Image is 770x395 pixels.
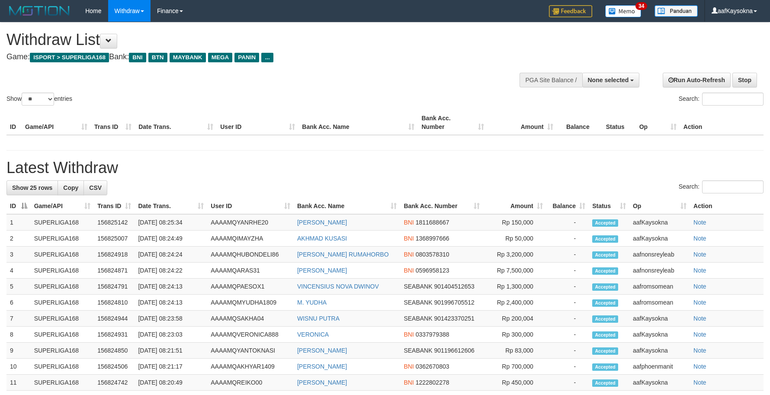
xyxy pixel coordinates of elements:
td: SUPERLIGA168 [31,247,94,263]
th: Op [636,110,680,135]
span: Copy 1368997666 to clipboard [416,235,449,242]
a: Note [693,363,706,370]
span: Show 25 rows [12,184,52,191]
a: Copy [58,180,84,195]
th: Date Trans.: activate to sort column ascending [135,198,207,214]
a: Note [693,379,706,386]
th: Status: activate to sort column ascending [589,198,629,214]
td: 156824791 [94,279,135,295]
span: BTN [148,53,167,62]
span: Copy 901423370251 to clipboard [434,315,474,322]
a: [PERSON_NAME] [297,267,347,274]
td: AAAAMQYANTOKNASI [207,343,294,359]
td: - [546,231,589,247]
a: M. YUDHA [297,299,327,306]
td: 10 [6,359,31,375]
td: AAAAMQYANRHE20 [207,214,294,231]
a: WISNU PUTRA [297,315,340,322]
span: Copy 901404512653 to clipboard [434,283,474,290]
td: 156825007 [94,231,135,247]
td: [DATE] 08:24:13 [135,279,207,295]
img: Button%20Memo.svg [605,5,642,17]
td: SUPERLIGA168 [31,295,94,311]
td: AAAAMQARAS31 [207,263,294,279]
input: Search: [702,93,764,106]
td: 156824810 [94,295,135,311]
td: 3 [6,247,31,263]
a: Show 25 rows [6,180,58,195]
span: 34 [635,2,647,10]
span: Accepted [592,315,618,323]
td: SUPERLIGA168 [31,343,94,359]
td: 4 [6,263,31,279]
th: ID: activate to sort column descending [6,198,31,214]
td: aafphoenmanit [629,359,690,375]
td: 5 [6,279,31,295]
span: ... [261,53,273,62]
th: Bank Acc. Number [418,110,487,135]
td: AAAAMQIMAYZHA [207,231,294,247]
td: Rp 300,000 [483,327,546,343]
td: 9 [6,343,31,359]
td: AAAAMQVERONICA888 [207,327,294,343]
td: Rp 83,000 [483,343,546,359]
span: Accepted [592,283,618,291]
td: 6 [6,295,31,311]
td: aafKaysokna [629,311,690,327]
select: Showentries [22,93,54,106]
td: AAAAMQREIKO00 [207,375,294,391]
input: Search: [702,180,764,193]
a: CSV [83,180,107,195]
span: BNI [404,219,414,226]
td: aafromsomean [629,279,690,295]
td: [DATE] 08:23:03 [135,327,207,343]
td: aafnonsreyleab [629,247,690,263]
span: CSV [89,184,102,191]
span: Copy 1811688667 to clipboard [416,219,449,226]
span: BNI [404,235,414,242]
td: 1 [6,214,31,231]
span: BNI [404,267,414,274]
td: aafKaysokna [629,327,690,343]
td: Rp 150,000 [483,214,546,231]
td: SUPERLIGA168 [31,311,94,327]
td: aafromsomean [629,295,690,311]
span: Accepted [592,267,618,275]
td: - [546,279,589,295]
th: Trans ID: activate to sort column ascending [94,198,135,214]
th: Bank Acc. Name: activate to sort column ascending [294,198,400,214]
td: 11 [6,375,31,391]
span: Copy 0596958123 to clipboard [416,267,449,274]
th: Trans ID [91,110,135,135]
td: SUPERLIGA168 [31,375,94,391]
span: MAYBANK [170,53,206,62]
label: Search: [679,93,764,106]
h4: Game: Bank: [6,53,505,61]
td: 2 [6,231,31,247]
td: Rp 3,200,000 [483,247,546,263]
span: Accepted [592,299,618,307]
td: 7 [6,311,31,327]
a: VINCENSIUS NOVA DWINOV [297,283,379,290]
td: aafKaysokna [629,343,690,359]
span: Copy 901996705512 to clipboard [434,299,474,306]
span: Copy 0362670803 to clipboard [416,363,449,370]
th: ID [6,110,22,135]
h1: Withdraw List [6,31,505,48]
span: Copy 0337979388 to clipboard [416,331,449,338]
td: - [546,214,589,231]
th: Bank Acc. Name [298,110,418,135]
td: - [546,327,589,343]
td: 8 [6,327,31,343]
img: panduan.png [654,5,698,17]
td: 156824918 [94,247,135,263]
td: aafKaysokna [629,214,690,231]
th: Action [680,110,764,135]
span: None selected [588,77,629,83]
a: [PERSON_NAME] RUMAHORBO [297,251,389,258]
span: MEGA [208,53,233,62]
div: PGA Site Balance / [520,73,582,87]
span: Accepted [592,219,618,227]
th: User ID [217,110,298,135]
a: [PERSON_NAME] [297,347,347,354]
